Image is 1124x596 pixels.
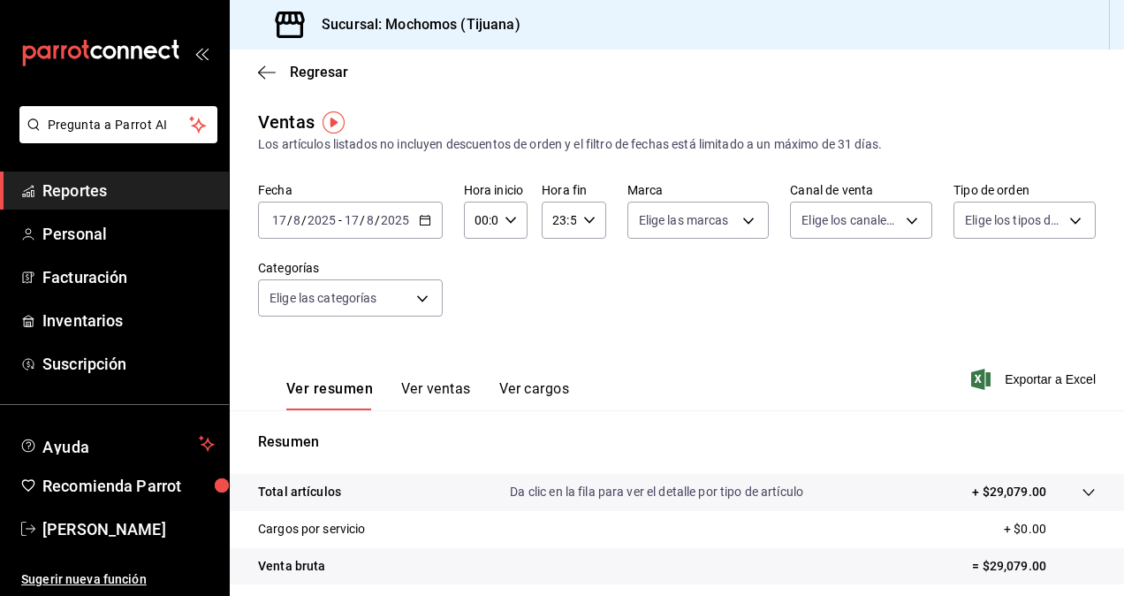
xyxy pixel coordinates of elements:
[258,483,341,501] p: Total artículos
[290,64,348,80] span: Regresar
[286,380,373,410] button: Ver resumen
[42,265,215,289] span: Facturación
[270,289,377,307] span: Elige las categorías
[1004,520,1096,539] p: + $0.00
[972,557,1096,576] p: = $29,079.00
[42,433,192,455] span: Ayuda
[801,211,900,229] span: Elige los canales de venta
[344,213,360,227] input: --
[258,184,443,196] label: Fecha
[19,106,217,143] button: Pregunta a Parrot AI
[627,184,770,196] label: Marca
[42,352,215,376] span: Suscripción
[258,520,366,539] p: Cargos por servicio
[542,184,605,196] label: Hora fin
[965,211,1063,229] span: Elige los tipos de orden
[510,483,803,501] p: Da clic en la fila para ver el detalle por tipo de artículo
[194,46,209,60] button: open_drawer_menu
[380,213,410,227] input: ----
[323,111,345,134] img: Tooltip marker
[42,222,215,246] span: Personal
[308,14,520,35] h3: Sucursal: Mochomos (Tijuana)
[972,483,1046,501] p: + $29,079.00
[292,213,301,227] input: --
[21,570,215,589] span: Sugerir nueva función
[401,380,471,410] button: Ver ventas
[975,369,1096,390] button: Exportar a Excel
[375,213,380,227] span: /
[307,213,337,227] input: ----
[790,184,932,196] label: Canal de venta
[953,184,1096,196] label: Tipo de orden
[42,517,215,541] span: [PERSON_NAME]
[42,179,215,202] span: Reportes
[287,213,292,227] span: /
[258,135,1096,154] div: Los artículos listados no incluyen descuentos de orden y el filtro de fechas está limitado a un m...
[366,213,375,227] input: --
[48,116,190,134] span: Pregunta a Parrot AI
[258,109,315,135] div: Ventas
[271,213,287,227] input: --
[12,128,217,147] a: Pregunta a Parrot AI
[258,557,325,576] p: Venta bruta
[499,380,570,410] button: Ver cargos
[301,213,307,227] span: /
[258,64,348,80] button: Regresar
[639,211,729,229] span: Elige las marcas
[42,309,215,332] span: Inventarios
[286,380,569,410] div: navigation tabs
[360,213,365,227] span: /
[42,474,215,498] span: Recomienda Parrot
[338,213,342,227] span: -
[464,184,528,196] label: Hora inicio
[258,432,1096,453] p: Resumen
[258,262,443,274] label: Categorías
